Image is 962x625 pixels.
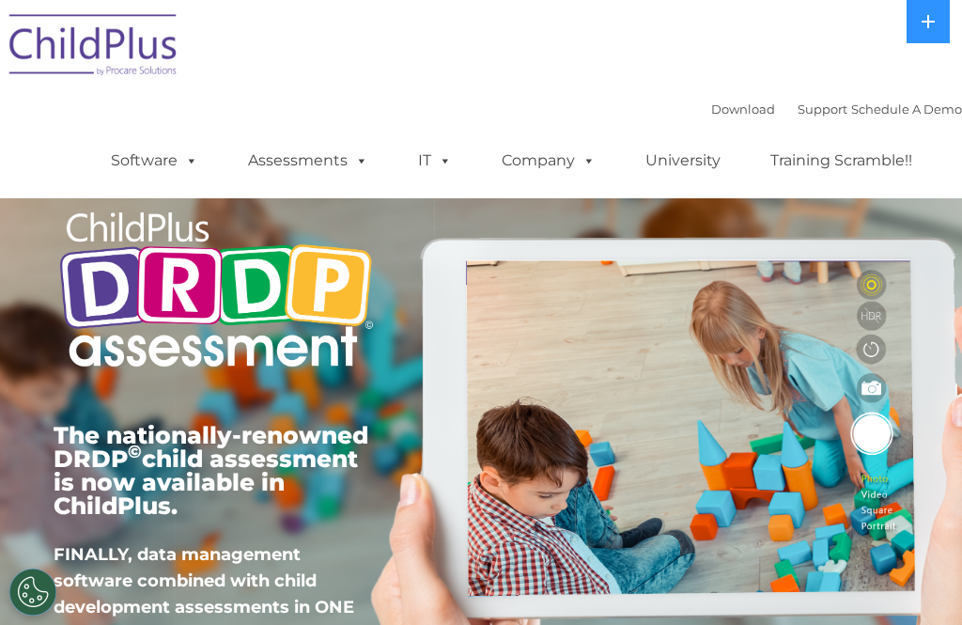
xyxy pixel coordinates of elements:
button: Cookies Settings [9,569,56,616]
a: Download [711,102,775,117]
a: University [627,142,739,180]
a: IT [399,142,471,180]
a: Schedule A Demo [851,102,962,117]
a: Company [483,142,614,180]
a: Support [798,102,847,117]
img: Copyright - DRDP Logo Light [54,193,379,391]
a: Training Scramble!! [752,142,931,180]
a: Assessments [229,142,387,180]
a: Software [92,142,217,180]
span: The nationally-renowned DRDP child assessment is now available in ChildPlus. [54,421,368,520]
sup: © [128,441,142,462]
font: | [711,102,962,117]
